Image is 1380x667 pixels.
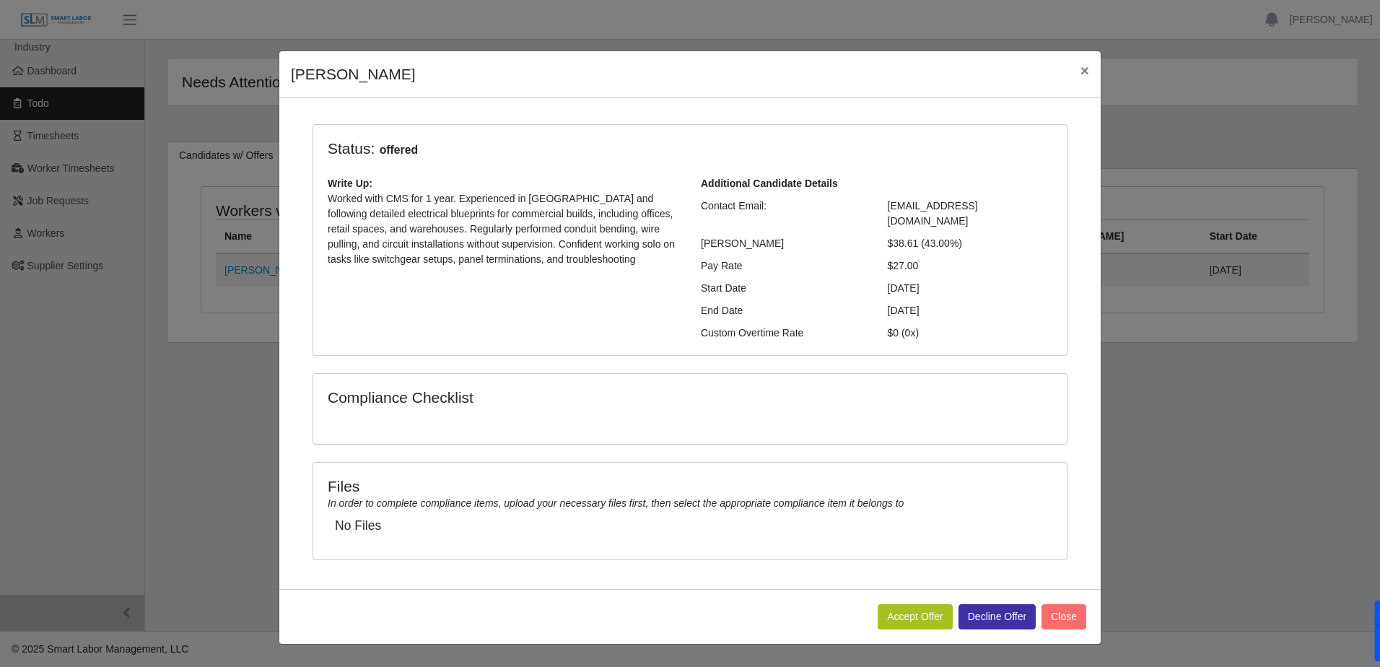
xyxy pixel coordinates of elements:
[888,305,920,316] span: [DATE]
[690,303,877,318] div: End Date
[328,497,904,509] i: In order to complete compliance items, upload your necessary files first, then select the appropr...
[888,200,978,227] span: [EMAIL_ADDRESS][DOMAIN_NAME]
[335,518,1045,533] h5: No Files
[1041,604,1086,629] button: Close
[1069,51,1101,90] button: Close
[690,281,877,296] div: Start Date
[375,141,422,159] span: offered
[690,199,877,229] div: Contact Email:
[690,236,877,251] div: [PERSON_NAME]
[328,178,372,189] b: Write Up:
[690,258,877,274] div: Pay Rate
[328,139,866,159] h4: Status:
[701,178,838,189] b: Additional Candidate Details
[877,236,1064,251] div: $38.61 (43.00%)
[328,477,1052,495] h4: Files
[878,604,953,629] button: Accept Offer
[328,191,679,267] p: Worked with CMS for 1 year. Experienced in [GEOGRAPHIC_DATA] and following detailed electrical bl...
[877,281,1064,296] div: [DATE]
[888,327,920,339] span: $0 (0x)
[690,326,877,341] div: Custom Overtime Rate
[877,258,1064,274] div: $27.00
[291,63,416,86] h4: [PERSON_NAME]
[1080,62,1089,79] span: ×
[328,388,803,406] h4: Compliance Checklist
[958,604,1036,629] button: Decline Offer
